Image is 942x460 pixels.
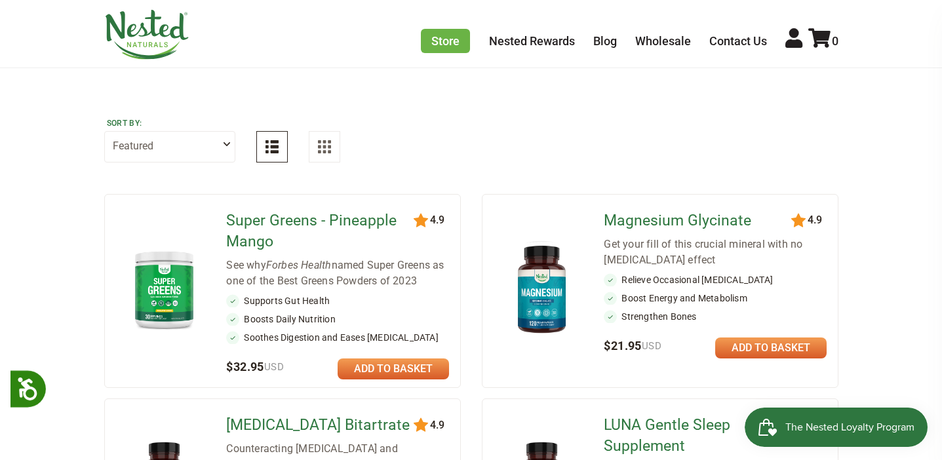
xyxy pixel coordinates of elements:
[604,339,661,353] span: $21.95
[745,408,929,447] iframe: Button to open loyalty program pop-up
[126,245,203,334] img: Super Greens - Pineapple Mango
[226,313,449,326] li: Boosts Daily Nutrition
[421,29,470,53] a: Store
[832,34,838,48] span: 0
[709,34,767,48] a: Contact Us
[604,210,793,231] a: Magnesium Glycinate
[503,239,580,339] img: Magnesium Glycinate
[226,331,449,344] li: Soothes Digestion and Eases [MEDICAL_DATA]
[266,259,332,271] em: Forbes Health
[635,34,691,48] a: Wholesale
[604,310,827,323] li: Strengthen Bones
[642,340,661,352] span: USD
[604,273,827,286] li: Relieve Occasional [MEDICAL_DATA]
[489,34,575,48] a: Nested Rewards
[318,140,331,153] img: Grid
[226,415,416,436] a: [MEDICAL_DATA] Bitartrate
[604,415,793,457] a: LUNA Gentle Sleep Supplement
[107,118,233,128] label: Sort by:
[604,237,827,268] div: Get your fill of this crucial mineral with no [MEDICAL_DATA] effect
[226,258,449,289] div: See why named Super Greens as one of the Best Greens Powders of 2023
[104,10,189,60] img: Nested Naturals
[226,360,284,374] span: $32.95
[265,140,279,153] img: List
[604,292,827,305] li: Boost Energy and Metabolism
[264,361,284,373] span: USD
[226,294,449,307] li: Supports Gut Health
[593,34,617,48] a: Blog
[226,210,416,252] a: Super Greens - Pineapple Mango
[808,34,838,48] a: 0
